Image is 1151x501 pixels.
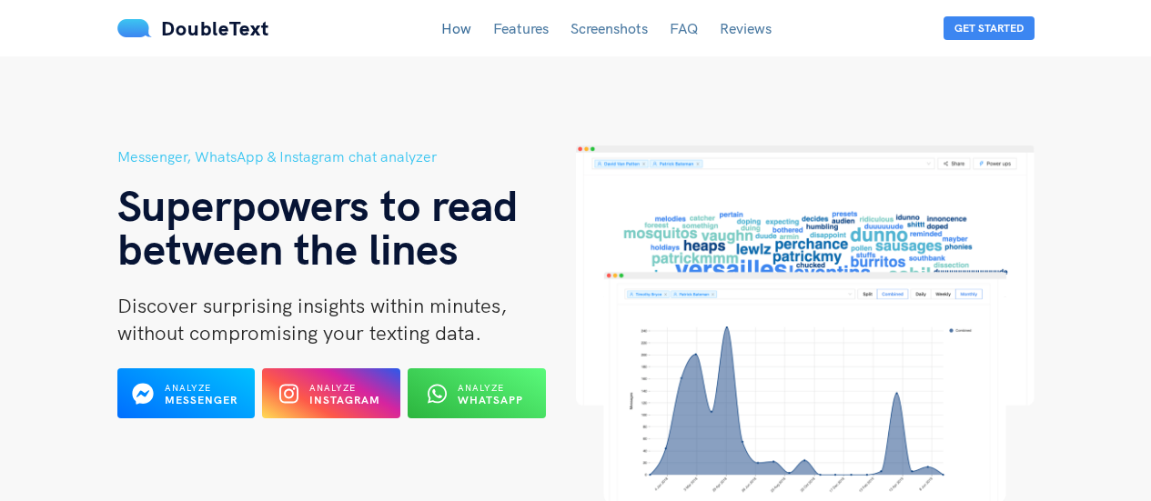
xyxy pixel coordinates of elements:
button: Get Started [944,16,1035,40]
span: Analyze [458,382,504,394]
button: Analyze WhatsApp [408,368,546,418]
span: Discover surprising insights within minutes, [117,293,507,318]
a: Features [493,19,549,37]
button: Analyze Messenger [117,368,256,418]
span: Analyze [309,382,356,394]
span: Analyze [165,382,211,394]
span: between the lines [117,221,459,276]
a: DoubleText [117,15,269,41]
img: mS3x8y1f88AAAAABJRU5ErkJggg== [117,19,152,37]
h5: Messenger, WhatsApp & Instagram chat analyzer [117,145,576,168]
a: Screenshots [570,19,648,37]
span: Superpowers to read [117,177,519,232]
a: Analyze WhatsApp [408,392,546,408]
a: Analyze Messenger [117,392,256,408]
button: Analyze Instagram [262,368,400,418]
span: DoubleText [161,15,269,41]
b: Messenger [165,393,237,406]
a: Analyze Instagram [262,392,400,408]
a: FAQ [670,19,698,37]
a: Reviews [720,19,772,37]
span: without compromising your texting data. [117,320,481,346]
b: WhatsApp [458,393,523,406]
b: Instagram [309,393,380,406]
a: How [441,19,471,37]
